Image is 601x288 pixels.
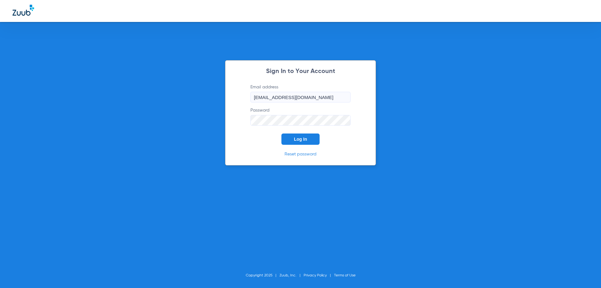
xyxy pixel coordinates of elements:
[246,272,280,279] li: Copyright 2025
[250,84,351,102] label: Email address
[304,274,327,277] a: Privacy Policy
[250,107,351,126] label: Password
[250,115,351,126] input: Password
[13,5,34,16] img: Zuub Logo
[241,68,360,75] h2: Sign In to Your Account
[250,92,351,102] input: Email address
[285,152,316,156] a: Reset password
[281,134,320,145] button: Log In
[280,272,304,279] li: Zuub, Inc.
[334,274,356,277] a: Terms of Use
[294,137,307,142] span: Log In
